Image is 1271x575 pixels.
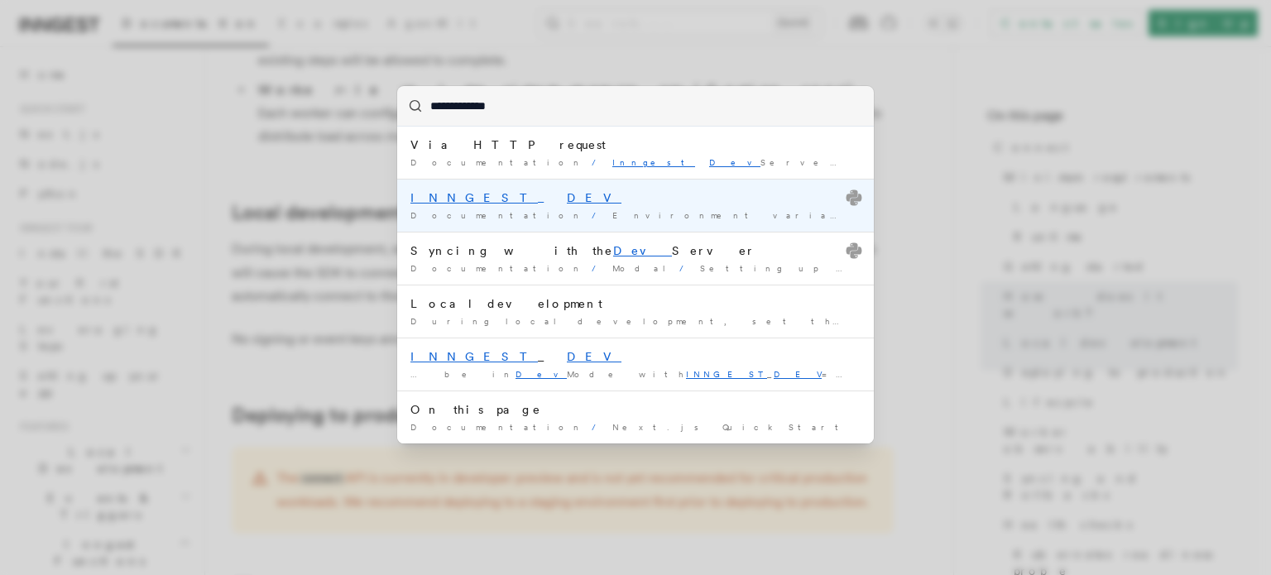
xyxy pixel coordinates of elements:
span: / [851,157,865,167]
mark: Dev [709,157,760,167]
div: _ [410,348,861,365]
span: Server [612,157,850,167]
div: During local development, set the _ = environment variable … [410,315,861,328]
span: / [592,422,606,432]
div: On this page [410,401,861,418]
div: … be in Mode with _ = , or Cloud … [410,368,861,381]
span: Documentation [410,263,585,273]
mark: DEV [774,369,822,379]
mark: DEV [567,191,621,204]
mark: Inngest [612,157,695,167]
mark: INNGEST [686,369,767,379]
span: Setting up your development environment [700,263,1202,273]
span: Modal [612,263,673,273]
div: Via HTTP request [410,137,861,153]
span: Documentation [410,422,585,432]
div: Local development [410,295,861,312]
div: Syncing with the Server [410,242,861,259]
span: / [592,157,606,167]
span: / [592,263,606,273]
mark: Dev [516,369,567,379]
span: / [679,263,693,273]
span: Documentation [410,157,585,167]
div: _ [410,189,861,206]
span: Documentation [410,210,585,220]
span: / [592,210,606,220]
mark: DEV [567,350,621,363]
span: Next.js Quick Start [612,422,849,432]
mark: INNGEST [410,350,538,363]
span: Environment variables [612,210,888,220]
mark: Dev [613,244,672,257]
mark: INNGEST [410,191,538,204]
